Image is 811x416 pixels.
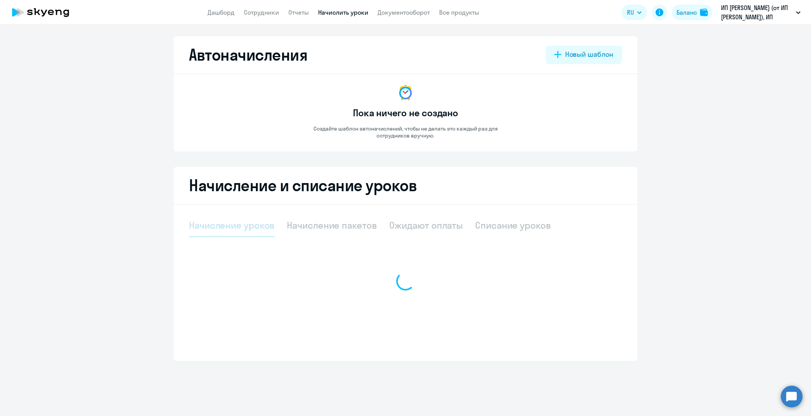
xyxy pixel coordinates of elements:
a: Все продукты [439,8,479,16]
a: Дашборд [208,8,235,16]
a: Отчеты [288,8,309,16]
a: Сотрудники [244,8,279,16]
div: Новый шаблон [565,49,613,59]
button: Новый шаблон [546,46,622,64]
h2: Начисление и списание уроков [189,176,622,195]
a: Документооборот [378,8,430,16]
p: Создайте шаблон автоначислений, чтобы не делать это каждый раз для сотрудников вручную. [297,125,514,139]
h2: Автоначисления [189,46,307,64]
button: ИП [PERSON_NAME] (от ИП [PERSON_NAME]), ИП [PERSON_NAME] [717,3,804,22]
img: no-data [396,83,415,102]
div: Баланс [676,8,697,17]
span: RU [627,8,634,17]
a: Начислить уроки [318,8,368,16]
button: RU [622,5,647,20]
h3: Пока ничего не создано [353,107,458,119]
p: ИП [PERSON_NAME] (от ИП [PERSON_NAME]), ИП [PERSON_NAME] [721,3,793,22]
img: balance [700,8,708,16]
button: Балансbalance [672,5,712,20]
